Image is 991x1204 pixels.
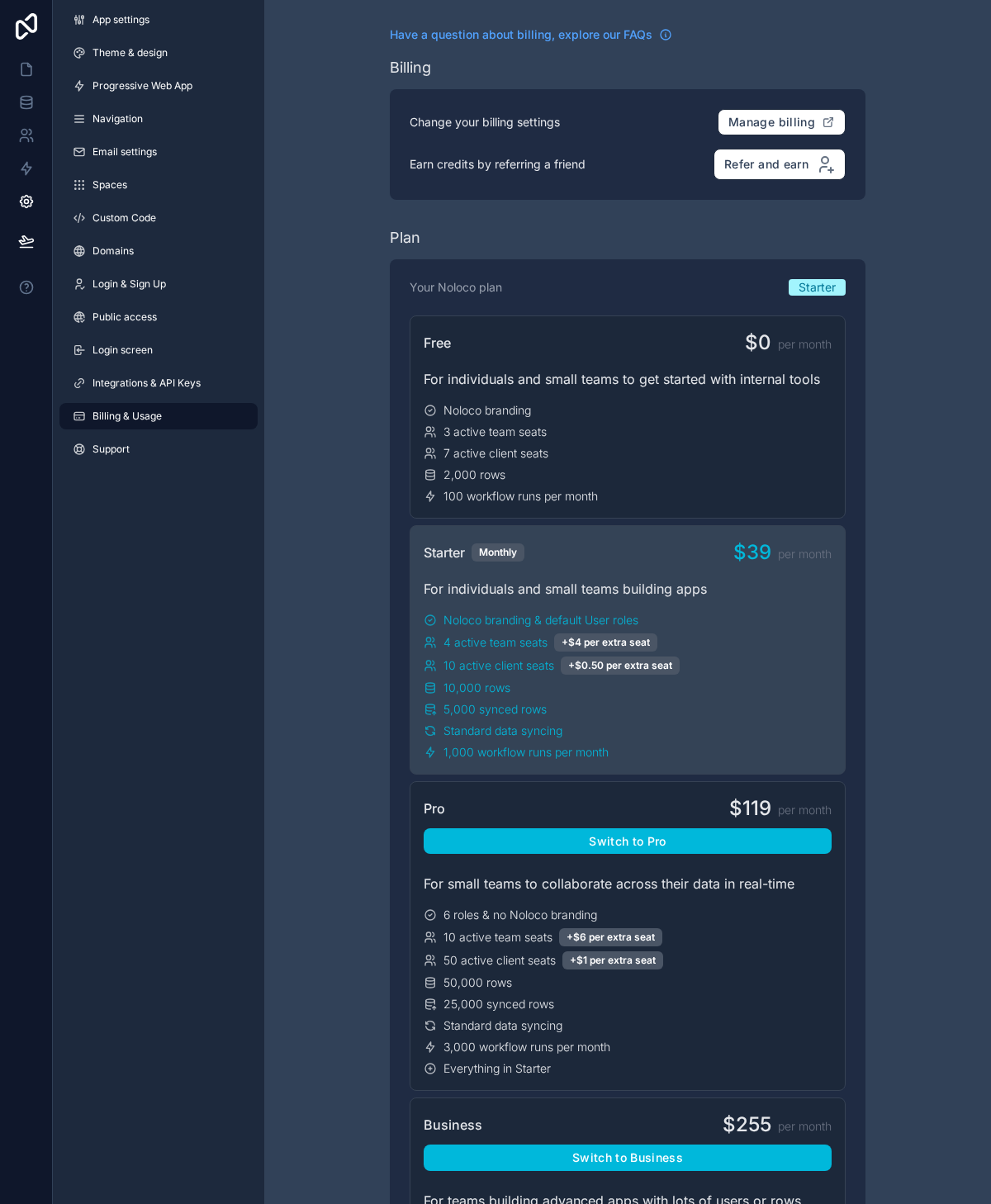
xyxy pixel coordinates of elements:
[59,238,258,264] a: Domains
[443,680,510,696] span: 10,000 rows
[59,205,258,231] a: Custom Code
[778,336,832,353] span: per month
[424,799,445,818] span: Pro
[424,543,465,562] span: Starter
[92,410,162,423] span: Billing & Usage
[92,178,127,192] span: Spaces
[424,828,832,855] button: Switch to Pro
[59,337,258,363] a: Login screen
[443,424,547,440] span: 3 active team seats
[443,1039,610,1055] span: 3,000 workflow runs per month
[59,106,258,132] a: Navigation
[92,145,157,159] span: Email settings
[424,579,832,599] div: For individuals and small teams building apps
[729,795,771,822] span: $119
[723,1112,771,1138] span: $255
[443,952,556,969] span: 50 active client seats
[92,112,143,126] span: Navigation
[92,443,130,456] span: Support
[562,951,663,969] div: +$1 per extra seat
[92,79,192,92] span: Progressive Web App
[778,802,832,818] span: per month
[443,744,609,761] span: 1,000 workflow runs per month
[718,109,846,135] button: Manage billing
[443,657,554,674] span: 10 active client seats
[92,344,153,357] span: Login screen
[92,46,168,59] span: Theme & design
[92,277,166,291] span: Login & Sign Up
[472,543,524,562] div: Monthly
[443,612,638,628] span: Noloco branding & default User roles
[390,26,652,43] span: Have a question about billing, explore our FAQs
[728,115,815,130] span: Manage billing
[443,445,548,462] span: 7 active client seats
[724,157,808,172] span: Refer and earn
[59,370,258,396] a: Integrations & API Keys
[59,73,258,99] a: Progressive Web App
[410,114,560,130] p: Change your billing settings
[443,402,531,419] span: Noloco branding
[443,907,597,923] span: 6 roles & no Noloco branding
[714,149,846,180] button: Refer and earn
[443,488,598,505] span: 100 workflow runs per month
[92,310,157,324] span: Public access
[778,546,832,562] span: per month
[59,139,258,165] a: Email settings
[443,634,548,651] span: 4 active team seats
[443,723,562,739] span: Standard data syncing
[443,929,552,946] span: 10 active team seats
[778,1118,832,1135] span: per month
[799,279,836,296] span: Starter
[443,467,505,483] span: 2,000 rows
[424,333,451,353] span: Free
[424,1115,482,1135] span: Business
[559,928,662,946] div: +$6 per extra seat
[92,13,149,26] span: App settings
[59,40,258,66] a: Theme & design
[59,7,258,33] a: App settings
[59,172,258,198] a: Spaces
[443,1017,562,1034] span: Standard data syncing
[733,539,771,566] span: $39
[59,436,258,462] a: Support
[410,156,586,173] p: Earn credits by referring a friend
[390,26,672,43] a: Have a question about billing, explore our FAQs
[745,329,771,356] span: $0
[390,226,420,249] div: Plan
[424,1145,832,1171] button: Switch to Business
[59,304,258,330] a: Public access
[92,211,156,225] span: Custom Code
[561,657,680,675] div: +$0.50 per extra seat
[92,244,134,258] span: Domains
[390,56,431,79] div: Billing
[59,271,258,297] a: Login & Sign Up
[410,279,502,296] p: Your Noloco plan
[443,996,554,1012] span: 25,000 synced rows
[443,701,547,718] span: 5,000 synced rows
[59,403,258,429] a: Billing & Usage
[92,377,201,390] span: Integrations & API Keys
[424,874,832,894] div: For small teams to collaborate across their data in real-time
[554,633,657,652] div: +$4 per extra seat
[424,369,832,389] div: For individuals and small teams to get started with internal tools
[443,1060,551,1077] span: Everything in Starter
[443,974,512,991] span: 50,000 rows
